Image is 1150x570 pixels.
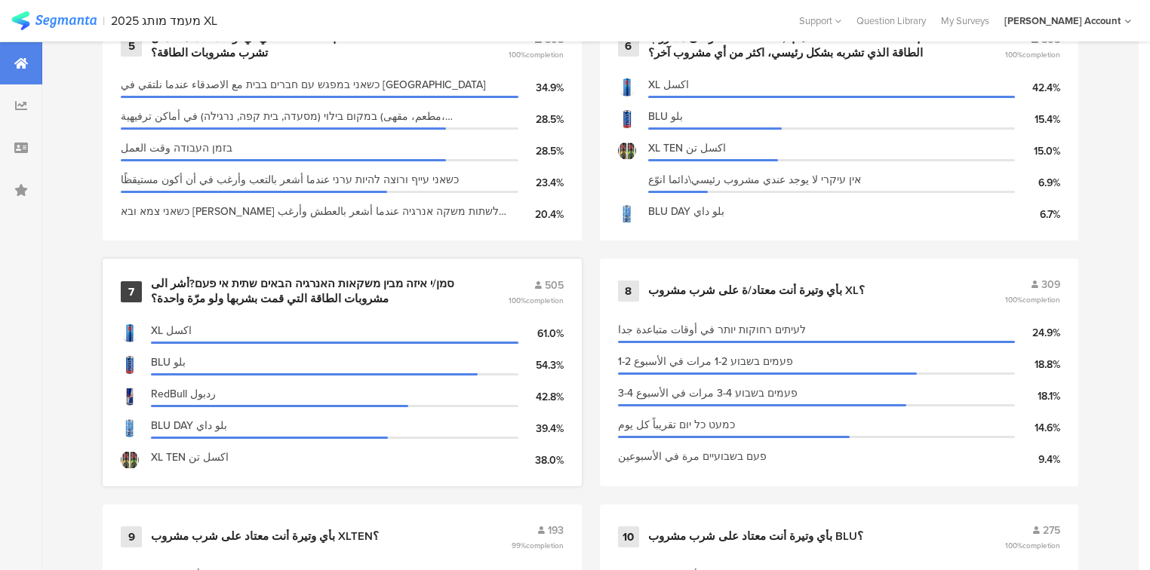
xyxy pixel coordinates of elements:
span: במקום בילוי (מסעדה, בית קפה, נרגילה) في أماكن ترفيهية (مطعم، مقهى، [GEOGRAPHIC_DATA]) [121,109,511,124]
a: My Surveys [933,14,997,28]
div: بأي وتيرة أنت معتاد على شرب مشروب BLU؟ [648,529,863,544]
span: כמעט כל יום تقريباً كل يوم [618,417,735,433]
div: 8 [618,280,639,302]
div: סמן/י איזה מבין משקאות האנרגיה הבאים שתית אי פעם?أشر الى مشروبات الطاقة التي قمت بشربها ولو مرّة ... [151,277,472,306]
span: 505 [545,277,564,293]
div: 20.4% [518,207,564,222]
div: 42.8% [518,389,564,405]
span: BLU بلو [151,354,186,370]
span: כשאני עייף ורוצה להיות ערני عندما أشعر بالتعب وأرغب في أن أكون مستيقظًا [121,172,459,188]
img: d3718dnoaommpf.cloudfront.net%2Fitem%2Fb456d3a37741168d69b3.jpg [618,142,636,160]
div: بأي وتيرة أنت معتاد على شرب مشروب XLTEN؟ [151,529,379,544]
div: 6.7% [1015,207,1060,222]
span: 100% [509,295,564,306]
span: completion [1022,294,1060,305]
div: 18.1% [1015,388,1060,404]
span: בזמן העבודה وقت العمل [121,140,232,156]
span: completion [526,295,564,306]
a: Question Library [849,14,933,28]
span: פעם בשבועיים مرة في الأسبوعين [618,449,767,464]
span: completion [1022,540,1060,551]
img: d3718dnoaommpf.cloudfront.net%2Fitem%2F2410387cdd0133fdd48b.jpg [121,451,139,469]
div: 10 [618,526,639,547]
div: 6 [618,35,639,57]
div: 61.0% [518,326,564,342]
span: BLU بلو [648,109,683,124]
div: איזה משקה אנרגיה אתה שותה בעיקר, הכי הרבה?أشر الى مشروب الطاقة الذي تشربه بشكل رئيسي، اكثر من أي ... [648,31,969,60]
span: 193 [548,522,564,538]
div: מתי אתה נוהג לשתות משקאות אנרגיה?في أي اوقات أنت معتاد ان تشرب مشروبات الطاقة؟ [151,31,472,60]
div: 28.5% [518,112,564,127]
div: Support [799,9,841,32]
div: 42.4% [1015,80,1060,96]
img: d3718dnoaommpf.cloudfront.net%2Fitem%2Ff735619a4585769150db.jpg [121,419,139,437]
div: 18.8% [1015,357,1060,372]
img: d3718dnoaommpf.cloudfront.net%2Fitem%2F53fed7b4d4ac08dca120.jpg [618,205,636,223]
img: d3718dnoaommpf.cloudfront.net%2Fitem%2Ff3fd834d740591eb56ae.jpg [618,110,636,128]
span: 99% [512,540,564,551]
div: 9 [121,526,142,547]
span: 275 [1043,522,1060,538]
div: 5 [121,35,142,57]
div: 39.4% [518,421,564,437]
span: completion [526,49,564,60]
span: completion [526,540,564,551]
span: BLU DAY بلو داي [648,204,724,219]
div: | [103,12,105,29]
span: 3-4 פעמים בשבוע 3-4 مرات في الأسبوع [618,385,798,401]
div: 34.9% [518,80,564,96]
div: 23.4% [518,175,564,191]
img: d3718dnoaommpf.cloudfront.net%2Fitem%2F0aae3ec2e2c8224966c5.jpg [121,388,139,406]
span: כשאני במפגש עם חברים בבית مع الاصدقاء عندما نلتقي في [GEOGRAPHIC_DATA] [121,77,486,93]
span: XL TEN اكسل تن [151,449,229,465]
img: segmanta logo [11,11,97,30]
div: 9.4% [1015,452,1060,467]
img: d3718dnoaommpf.cloudfront.net%2Fitem%2Fbb1dfb16639facb82bb1.png [121,324,139,342]
div: 54.3% [518,357,564,373]
span: XL اكسل [151,323,192,339]
div: 2025 מעמד מותג XL [111,14,217,28]
span: לעיתים רחוקות יותר في أوقات متباعدة جدا [618,322,806,338]
span: XL اكسل [648,77,689,93]
span: 1-2 פעמים בשבוע 1-2 مرات في الأسبوع [618,354,793,369]
div: 7 [121,281,142,302]
div: بأي وتيرة أنت معتاد/ة على شرب مشروب XL؟ [648,283,865,299]
div: 38.0% [518,452,564,468]
div: 28.5% [518,143,564,159]
span: completion [1022,49,1060,60]
img: d3718dnoaommpf.cloudfront.net%2Fitem%2F7204cdb8464c2fb531eb.png [618,78,636,97]
div: 24.9% [1015,325,1060,341]
span: כשאני צמא ובא [PERSON_NAME] לשתות משקה אנרגיה عندما أشعر بالعطش وأرغب في شرب مشروب طاقة [121,204,511,219]
span: BLU DAY بلو داي [151,418,227,434]
div: 15.4% [1015,112,1060,127]
span: XL TEN اكسل تن [648,140,726,156]
div: [PERSON_NAME] Account [1004,14,1121,28]
div: 6.9% [1015,175,1060,191]
span: 100% [1005,540,1060,551]
span: אין עיקרי لا يوجد عندي مشروب رئيسي\دائما انوّع [648,172,861,188]
img: d3718dnoaommpf.cloudfront.net%2Fitem%2F2aea35dcb7f0eaa6f4ba.jpg [121,356,139,374]
span: RedBull ردبول [151,386,216,402]
span: 100% [509,49,564,60]
span: 309 [1041,277,1060,293]
div: 15.0% [1015,143,1060,159]
span: 100% [1005,49,1060,60]
span: 100% [1005,294,1060,305]
div: 14.6% [1015,420,1060,436]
